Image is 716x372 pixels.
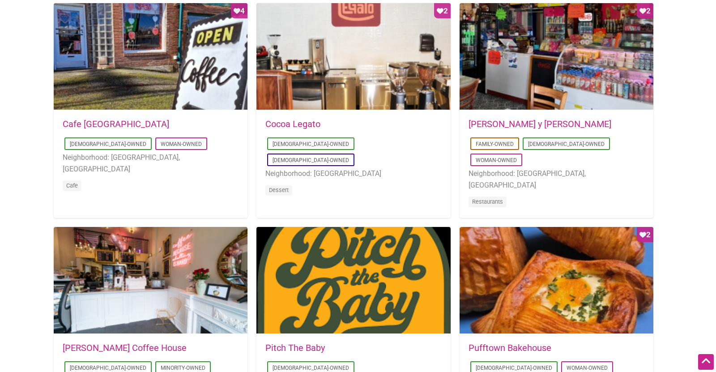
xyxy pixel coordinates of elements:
a: [DEMOGRAPHIC_DATA]-Owned [273,141,349,147]
a: Restaurants [472,198,503,205]
a: Woman-Owned [567,365,608,371]
a: Woman-Owned [161,141,202,147]
a: [DEMOGRAPHIC_DATA]-Owned [70,141,146,147]
a: [DEMOGRAPHIC_DATA]-Owned [476,365,552,371]
a: [DEMOGRAPHIC_DATA]-Owned [273,157,349,163]
a: Dessert [269,187,289,193]
a: Cafe [GEOGRAPHIC_DATA] [63,119,169,129]
a: Pufftown Bakehouse [469,342,551,353]
li: Neighborhood: [GEOGRAPHIC_DATA], [GEOGRAPHIC_DATA] [63,152,239,175]
a: Woman-Owned [476,157,517,163]
a: Family-Owned [476,141,514,147]
a: Cafe [66,182,78,189]
a: Pitch The Baby [265,342,325,353]
li: Neighborhood: [GEOGRAPHIC_DATA] [265,168,441,180]
a: [PERSON_NAME] Coffee House [63,342,187,353]
a: Cocoa Legato [265,119,320,129]
a: [DEMOGRAPHIC_DATA]-Owned [528,141,605,147]
div: Scroll Back to Top [698,354,714,370]
li: Neighborhood: [GEOGRAPHIC_DATA], [GEOGRAPHIC_DATA] [469,168,644,191]
a: [DEMOGRAPHIC_DATA]-Owned [273,365,349,371]
a: [PERSON_NAME] y [PERSON_NAME] [469,119,611,129]
a: [DEMOGRAPHIC_DATA]-Owned [70,365,146,371]
a: Minority-Owned [161,365,205,371]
